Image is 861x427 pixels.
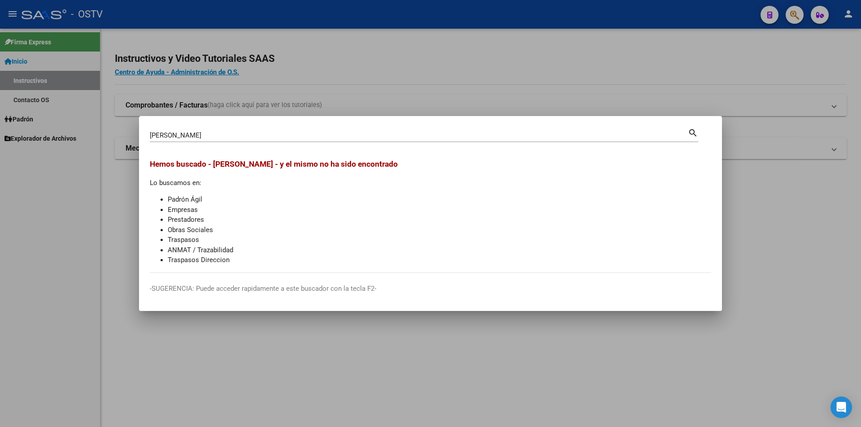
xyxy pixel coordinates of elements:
[688,127,698,138] mat-icon: search
[831,397,852,418] div: Open Intercom Messenger
[150,160,398,168] span: Hemos buscado - [PERSON_NAME] - y el mismo no ha sido encontrado
[150,284,711,294] p: -SUGERENCIA: Puede acceder rapidamente a este buscador con la tecla F2-
[168,235,711,245] li: Traspasos
[168,215,711,225] li: Prestadores
[168,205,711,215] li: Empresas
[168,194,711,205] li: Padrón Ágil
[150,158,711,265] div: Lo buscamos en:
[168,225,711,235] li: Obras Sociales
[168,245,711,255] li: ANMAT / Trazabilidad
[168,255,711,265] li: Traspasos Direccion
